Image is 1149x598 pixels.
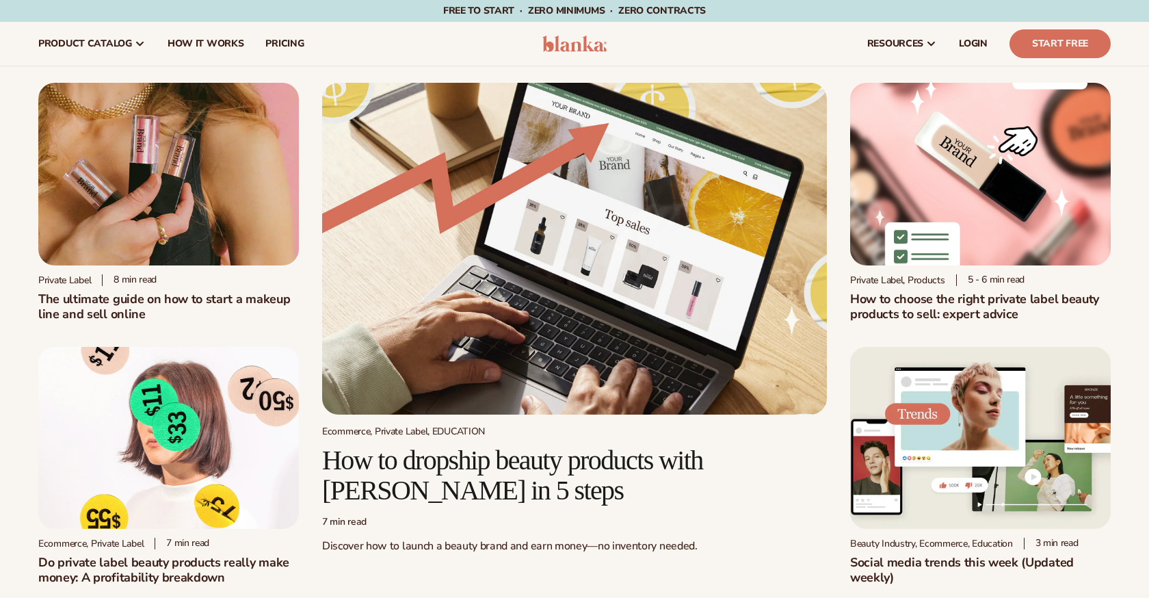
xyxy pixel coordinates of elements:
[850,538,1013,549] div: Beauty Industry, Ecommerce, Education
[850,83,1111,265] img: Private Label Beauty Products Click
[850,274,945,286] div: Private Label, Products
[38,291,299,322] h1: The ultimate guide on how to start a makeup line and sell online
[322,517,827,528] div: 7 min read
[867,38,923,49] span: resources
[38,274,91,286] div: Private label
[38,538,144,549] div: Ecommerce, Private Label
[322,426,827,437] div: Ecommerce, Private Label, EDUCATION
[38,347,299,530] img: Profitability of private label company
[102,274,157,286] div: 8 min read
[542,36,607,52] img: logo
[850,347,1111,586] a: Social media trends this week (Updated weekly) Beauty Industry, Ecommerce, Education 3 min readSo...
[38,83,299,322] a: Person holding branded make up with a solid pink background Private label 8 min readThe ultimate ...
[157,22,255,66] a: How It Works
[948,22,999,66] a: LOGIN
[168,38,244,49] span: How It Works
[38,347,299,586] a: Profitability of private label company Ecommerce, Private Label 7 min readDo private label beauty...
[956,274,1025,286] div: 5 - 6 min read
[850,291,1111,322] h2: How to choose the right private label beauty products to sell: expert advice
[1009,29,1111,58] a: Start Free
[38,38,132,49] span: product catalog
[850,555,1111,585] h2: Social media trends this week (Updated weekly)
[322,83,827,415] img: Growing money with ecommerce
[38,555,299,585] h2: Do private label beauty products really make money: A profitability breakdown
[850,347,1111,530] img: Social media trends this week (Updated weekly)
[443,4,706,17] span: Free to start · ZERO minimums · ZERO contracts
[254,22,315,66] a: pricing
[265,38,304,49] span: pricing
[1024,538,1079,549] div: 3 min read
[155,538,209,549] div: 7 min read
[322,83,827,564] a: Growing money with ecommerce Ecommerce, Private Label, EDUCATION How to dropship beauty products ...
[856,22,948,66] a: resources
[322,445,827,506] h2: How to dropship beauty products with [PERSON_NAME] in 5 steps
[850,83,1111,322] a: Private Label Beauty Products Click Private Label, Products 5 - 6 min readHow to choose the right...
[322,539,827,554] p: Discover how to launch a beauty brand and earn money—no inventory needed.
[27,22,157,66] a: product catalog
[959,38,988,49] span: LOGIN
[38,83,299,265] img: Person holding branded make up with a solid pink background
